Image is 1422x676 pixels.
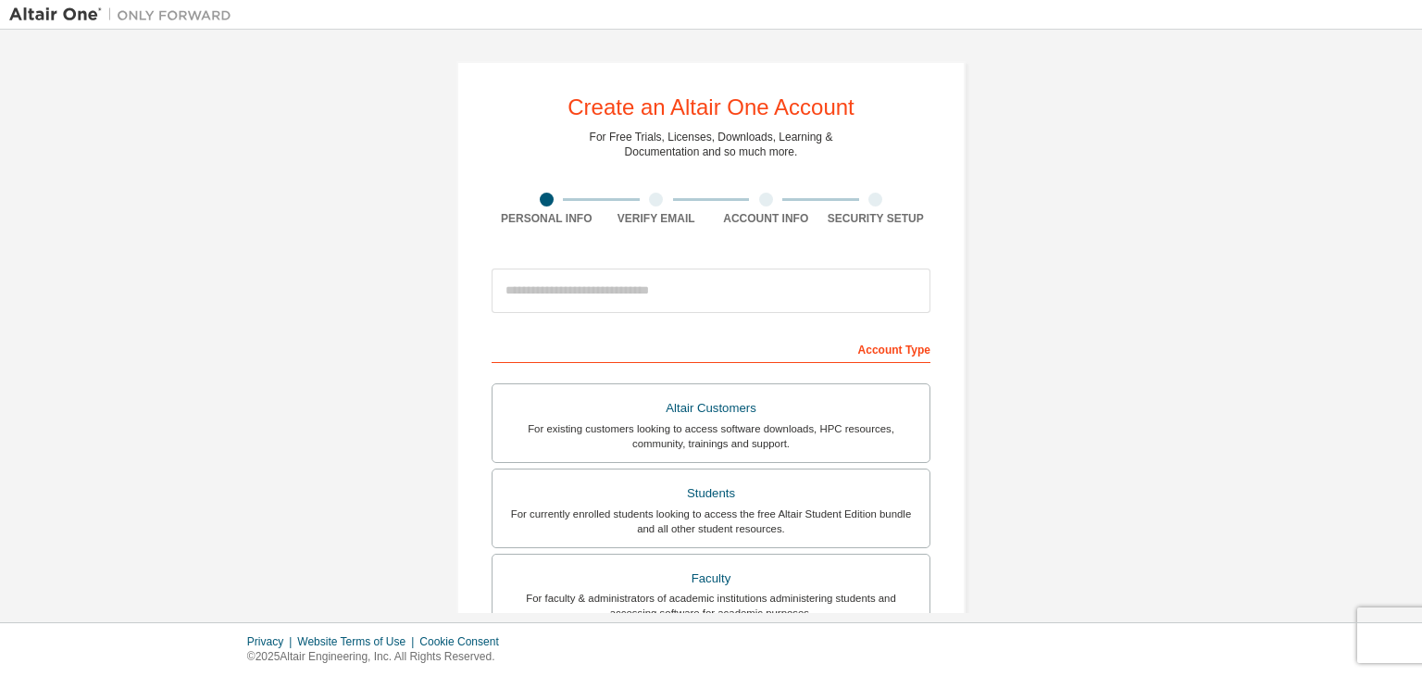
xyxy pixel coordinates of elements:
[568,96,854,119] div: Create an Altair One Account
[9,6,241,24] img: Altair One
[504,566,918,592] div: Faculty
[492,333,930,363] div: Account Type
[602,211,712,226] div: Verify Email
[247,649,510,665] p: © 2025 Altair Engineering, Inc. All Rights Reserved.
[711,211,821,226] div: Account Info
[590,130,833,159] div: For Free Trials, Licenses, Downloads, Learning & Documentation and so much more.
[504,507,918,536] div: For currently enrolled students looking to access the free Altair Student Edition bundle and all ...
[247,634,297,649] div: Privacy
[297,634,419,649] div: Website Terms of Use
[821,211,931,226] div: Security Setup
[504,421,918,451] div: For existing customers looking to access software downloads, HPC resources, community, trainings ...
[492,211,602,226] div: Personal Info
[504,481,918,507] div: Students
[504,395,918,421] div: Altair Customers
[504,591,918,620] div: For faculty & administrators of academic institutions administering students and accessing softwa...
[419,634,509,649] div: Cookie Consent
